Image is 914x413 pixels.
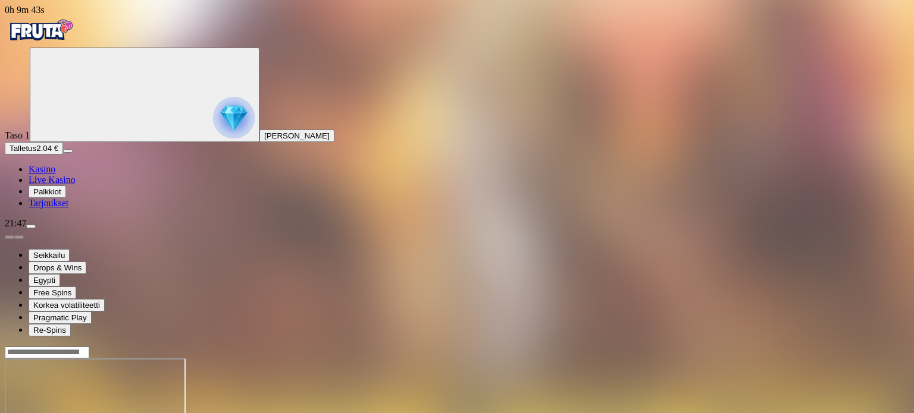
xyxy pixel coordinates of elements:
input: Search [5,346,89,358]
button: Seikkailu [29,249,70,261]
span: Tarjoukset [29,198,68,208]
button: menu [26,225,36,228]
nav: Primary [5,15,909,209]
button: Re-Spins [29,324,71,336]
span: [PERSON_NAME] [264,131,330,140]
button: Korkea volatiliteetti [29,299,105,311]
span: Korkea volatiliteetti [33,301,100,310]
button: Talletusplus icon2.04 € [5,142,63,155]
button: next slide [14,235,24,239]
button: reward iconPalkkiot [29,185,66,198]
button: menu [63,149,73,153]
a: Fruta [5,37,76,47]
span: user session time [5,5,45,15]
span: Taso 1 [5,130,30,140]
span: Live Kasino [29,175,76,185]
span: Re-Spins [33,326,66,335]
button: Drops & Wins [29,261,86,274]
span: Kasino [29,164,55,174]
img: Fruta [5,15,76,45]
button: reward progress [30,48,259,142]
button: Egypti [29,274,60,286]
img: reward progress [213,97,255,138]
a: gift-inverted iconTarjoukset [29,198,68,208]
a: poker-chip iconLive Kasino [29,175,76,185]
a: diamond iconKasino [29,164,55,174]
span: Pragmatic Play [33,313,87,322]
span: Drops & Wins [33,263,82,272]
span: Seikkailu [33,251,65,260]
button: prev slide [5,235,14,239]
span: 2.04 € [36,144,58,153]
span: Talletus [10,144,36,153]
span: Palkkiot [33,187,61,196]
button: [PERSON_NAME] [259,130,334,142]
button: Pragmatic Play [29,311,92,324]
button: Free Spins [29,286,76,299]
span: Egypti [33,276,55,285]
span: Free Spins [33,288,71,297]
span: 21:47 [5,218,26,228]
